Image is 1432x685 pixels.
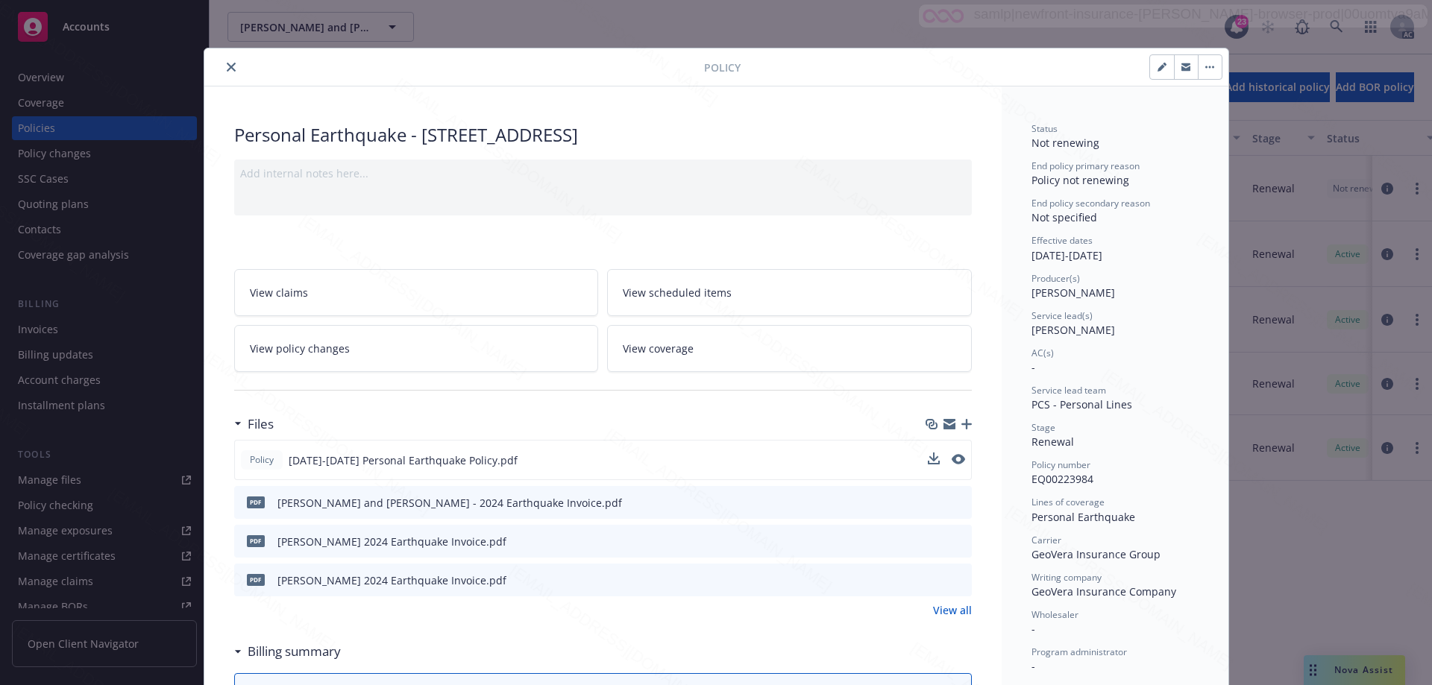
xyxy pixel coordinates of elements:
button: preview file [952,452,965,468]
button: preview file [952,534,966,549]
div: Files [234,414,274,434]
button: preview file [952,495,966,511]
span: End policy secondary reason [1031,197,1150,209]
div: Add internal notes here... [240,165,966,181]
span: Policy not renewing [1031,173,1129,187]
span: EQ00223984 [1031,472,1093,486]
span: pdf [247,535,265,546]
div: [PERSON_NAME] 2024 Earthquake Invoice.pdf [277,534,506,549]
span: Service lead(s) [1031,309,1093,322]
span: [PERSON_NAME] [1031,285,1115,300]
span: Wholesaler [1031,608,1078,621]
span: AC(s) [1031,347,1054,359]
span: Producer(s) [1031,272,1080,285]
span: GeoVera Insurance Group [1031,547,1161,561]
a: View scheduled items [607,269,972,316]
span: View scheduled items [623,285,732,300]
button: download file [928,452,940,468]
span: Carrier [1031,534,1061,546]
span: Policy number [1031,458,1090,471]
span: PCS - Personal Lines [1031,397,1132,411]
span: Service lead team [1031,384,1106,397]
div: Personal Earthquake [1031,509,1199,525]
button: download file [929,534,940,549]
span: - [1031,360,1035,374]
span: - [1031,622,1035,636]
div: [PERSON_NAME] and [PERSON_NAME] - 2024 Earthquake Invoice.pdf [277,495,622,511]
span: Policy [247,453,277,467]
span: GeoVera Insurance Company [1031,584,1176,599]
div: Billing summary [234,642,341,661]
span: View coverage [623,341,694,356]
button: close [222,58,240,76]
span: Policy [704,60,741,75]
span: - [1031,659,1035,673]
a: View claims [234,269,599,316]
div: [PERSON_NAME] 2024 Earthquake Invoice.pdf [277,572,506,588]
span: Stage [1031,421,1055,434]
span: [PERSON_NAME] [1031,323,1115,337]
span: pdf [247,496,265,508]
h3: Files [248,414,274,434]
button: download file [928,452,940,464]
button: preview file [952,454,965,464]
span: [DATE]-[DATE] Personal Earthquake Policy.pdf [289,452,518,468]
a: View policy changes [234,325,599,372]
div: [DATE] - [DATE] [1031,234,1199,262]
button: download file [929,495,940,511]
span: Not specified [1031,210,1097,224]
span: End policy primary reason [1031,160,1140,172]
span: Renewal [1031,435,1074,449]
span: Status [1031,122,1058,135]
span: Writing company [1031,571,1102,584]
a: View all [933,602,972,618]
span: View claims [250,285,308,300]
a: View coverage [607,325,972,372]
span: Not renewing [1031,136,1099,150]
button: download file [929,572,940,588]
button: preview file [952,572,966,588]
span: pdf [247,574,265,585]
span: View policy changes [250,341,350,356]
div: Personal Earthquake - [STREET_ADDRESS] [234,122,972,148]
span: Effective dates [1031,234,1093,247]
span: Program administrator [1031,645,1127,658]
span: Lines of coverage [1031,496,1105,508]
h3: Billing summary [248,642,341,661]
